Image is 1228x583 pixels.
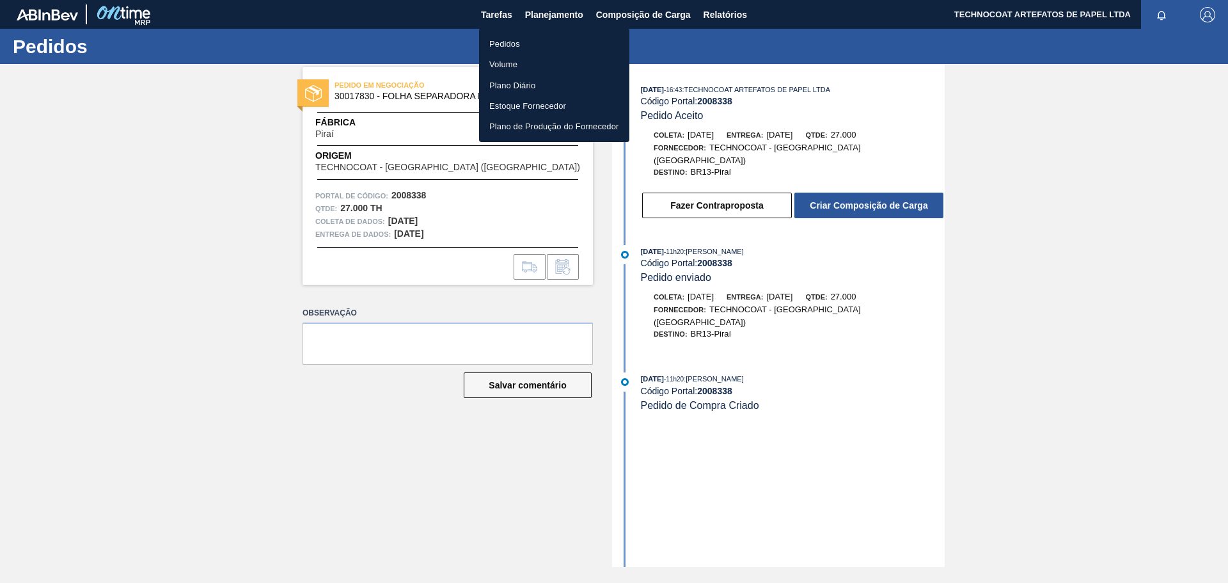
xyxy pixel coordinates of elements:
a: Pedidos [479,33,629,54]
font: Plano de Produção do Fornecedor [489,122,619,131]
font: Pedidos [489,39,520,49]
a: Volume [479,54,629,74]
font: Volume [489,60,517,69]
font: Estoque Fornecedor [489,101,566,111]
a: Plano de Produção do Fornecedor [479,116,629,136]
font: Plano Diário [489,80,535,90]
a: Estoque Fornecedor [479,95,629,116]
a: Plano Diário [479,75,629,95]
